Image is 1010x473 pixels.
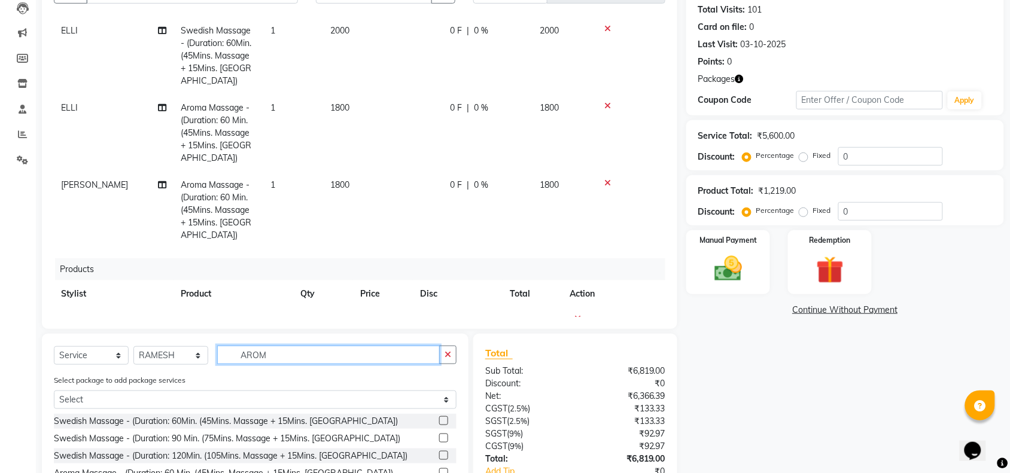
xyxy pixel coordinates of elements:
div: Discount: [698,151,735,163]
div: ₹5,600.00 [757,130,795,142]
div: ( ) [476,415,576,428]
label: Redemption [810,235,851,246]
div: 0 [750,21,755,33]
div: ₹92.97 [575,428,674,440]
div: ₹6,819.00 [575,365,674,377]
div: 03-10-2025 [741,38,786,51]
span: Swedish Massage - (Duration: 60Min. (45Mins. Massage + 15Mins. [GEOGRAPHIC_DATA]) [181,25,251,86]
span: 9% [509,429,521,438]
span: 1219 [360,315,379,326]
span: Aroma Massage - (Duration: 60 Min. (45Mins. Massage + 15Mins. [GEOGRAPHIC_DATA]) [181,179,251,240]
span: | [467,25,469,37]
div: ₹6,366.39 [575,390,674,402]
img: _cash.svg [706,253,751,285]
div: 101 [748,4,762,16]
span: 0 F [420,315,432,327]
span: 0 F [450,102,462,114]
span: 2000 [330,25,349,36]
th: Product [174,280,293,307]
div: Net: [476,390,576,402]
span: 1800 [540,179,559,190]
th: Qty [293,280,353,307]
span: 1 [270,179,275,190]
div: ₹1,219.00 [759,185,796,197]
span: 0 % [474,179,488,191]
label: Fixed [813,205,831,216]
th: Action [562,280,665,307]
div: Total: [476,453,576,465]
a: Continue Without Payment [689,304,1002,316]
span: CGST [485,441,507,451]
th: Stylist [54,280,174,307]
label: Fixed [813,150,831,161]
input: Enter Offer / Coupon Code [796,91,943,109]
div: ₹0 [575,377,674,390]
span: 0 % [474,102,488,114]
label: Select package to add package services [54,375,185,386]
span: 1800 [330,102,349,113]
span: 0 % [474,25,488,37]
div: Service Total: [698,130,753,142]
span: Aroma Massage - (Duration: 60 Min. (45Mins. Massage + 15Mins. [GEOGRAPHIC_DATA]) [181,102,251,163]
div: ( ) [476,428,576,440]
div: Coupon Code [698,94,796,106]
span: 1 [270,25,275,36]
span: 2.5% [510,404,528,413]
span: 1800 [540,102,559,113]
label: Manual Payment [699,235,757,246]
span: 0 F [450,25,462,37]
div: ₹6,819.00 [575,453,674,465]
span: | [467,102,469,114]
div: ₹133.33 [575,402,674,415]
label: Percentage [756,205,795,216]
input: Search or Scan [217,346,440,364]
span: Total [485,347,513,359]
div: Card on file: [698,21,747,33]
span: 1 [270,102,275,113]
div: Sub Total: [476,365,576,377]
div: Swedish Massage - (Duration: 120Min. (105Mins. Massage + 15Mins. [GEOGRAPHIC_DATA]) [54,450,407,462]
span: Packages [698,73,735,86]
span: ELLI [61,102,78,113]
div: Last Visit: [698,38,738,51]
div: ₹133.33 [575,415,674,428]
div: ₹92.97 [575,440,674,453]
div: ( ) [476,402,576,415]
button: Apply [948,91,982,109]
iframe: chat widget [960,425,998,461]
div: Total Visits: [698,4,746,16]
span: SGST [485,428,507,439]
div: Discount: [476,377,576,390]
th: Price [353,280,413,307]
span: 1219 [510,315,529,326]
span: Dummy Shampoo [181,315,249,326]
span: 0 F [450,179,462,191]
div: Swedish Massage - (Duration: 90 Min. (75Mins. Massage + 15Mins. [GEOGRAPHIC_DATA]) [54,432,400,445]
span: 1800 [330,179,349,190]
span: 1 [300,315,305,326]
span: | [437,315,439,327]
span: 2000 [540,25,559,36]
span: 9% [510,441,521,451]
div: Swedish Massage - (Duration: 60Min. (45Mins. Massage + 15Mins. [GEOGRAPHIC_DATA]) [54,415,398,428]
div: Points: [698,56,725,68]
span: 2.5% [509,416,527,426]
div: ( ) [476,440,576,453]
span: | [467,179,469,191]
span: 0 % [444,315,458,327]
div: 0 [728,56,732,68]
label: Percentage [756,150,795,161]
div: Discount: [698,206,735,218]
span: CGST [485,403,507,414]
span: SWATI [61,315,88,326]
span: ELLI [61,25,78,36]
img: _gift.svg [808,253,853,287]
div: Product Total: [698,185,754,197]
span: [PERSON_NAME] [61,179,128,190]
th: Total [503,280,562,307]
th: Disc [413,280,503,307]
span: SGST [485,416,507,426]
div: Products [55,258,674,280]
